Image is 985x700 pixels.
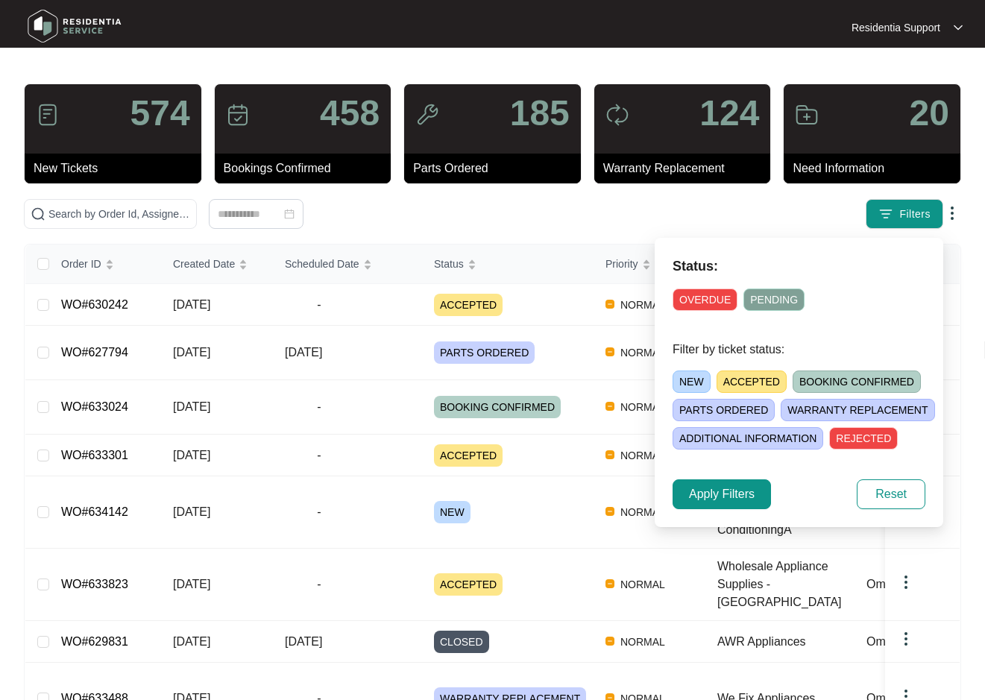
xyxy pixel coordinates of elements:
[320,95,380,131] p: 458
[673,479,771,509] button: Apply Filters
[173,298,210,311] span: [DATE]
[415,103,439,127] img: icon
[173,578,210,590] span: [DATE]
[61,449,128,461] a: WO#633301
[224,160,391,177] p: Bookings Confirmed
[673,399,775,421] span: PARTS ORDERED
[434,256,464,272] span: Status
[793,160,960,177] p: Need Information
[605,103,629,127] img: icon
[866,578,905,590] span: Omega
[434,444,503,467] span: ACCEPTED
[605,402,614,411] img: Vercel Logo
[413,160,581,177] p: Parts Ordered
[795,103,819,127] img: icon
[673,371,711,393] span: NEW
[285,447,353,464] span: -
[61,346,128,359] a: WO#627794
[689,485,755,503] span: Apply Filters
[434,341,535,364] span: PARTS ORDERED
[910,95,949,131] p: 20
[130,95,190,131] p: 574
[605,300,614,309] img: Vercel Logo
[61,256,101,272] span: Order ID
[614,576,671,593] span: NORMAL
[897,573,915,591] img: dropdown arrow
[605,450,614,459] img: Vercel Logo
[899,206,931,222] span: Filters
[434,573,503,596] span: ACCEPTED
[743,288,805,311] span: PENDING
[614,633,671,651] span: NORMAL
[605,347,614,356] img: Vercel Logo
[49,245,161,284] th: Order ID
[61,298,128,311] a: WO#630242
[36,103,60,127] img: icon
[61,578,128,590] a: WO#633823
[614,344,671,362] span: NORMAL
[48,206,190,222] input: Search by Order Id, Assignee Name, Customer Name, Brand and Model
[22,4,127,48] img: residentia service logo
[285,398,353,416] span: -
[857,479,925,509] button: Reset
[897,630,915,648] img: dropdown arrow
[954,24,963,31] img: dropdown arrow
[434,631,489,653] span: CLOSED
[852,20,940,35] p: Residentia Support
[614,447,671,464] span: NORMAL
[673,288,737,311] span: OVERDUE
[34,160,201,177] p: New Tickets
[673,341,925,359] p: Filter by ticket status:
[173,449,210,461] span: [DATE]
[510,95,570,131] p: 185
[878,206,893,221] img: filter icon
[226,103,250,127] img: icon
[285,503,353,521] span: -
[173,635,210,648] span: [DATE]
[273,245,422,284] th: Scheduled Date
[434,501,471,523] span: NEW
[875,485,907,503] span: Reset
[866,199,943,229] button: filter iconFilters
[31,206,45,221] img: search-icon
[717,558,855,611] div: Wholesale Appliance Supplies - [GEOGRAPHIC_DATA]
[866,635,905,648] span: Omega
[285,296,353,314] span: -
[605,256,638,272] span: Priority
[717,371,787,393] span: ACCEPTED
[793,371,921,393] span: BOOKING CONFIRMED
[434,396,561,418] span: BOOKING CONFIRMED
[943,204,961,222] img: dropdown arrow
[161,245,273,284] th: Created Date
[173,400,210,413] span: [DATE]
[614,296,671,314] span: NORMAL
[614,503,671,521] span: NORMAL
[173,256,235,272] span: Created Date
[285,635,322,648] span: [DATE]
[614,398,671,416] span: NORMAL
[829,427,898,450] span: REJECTED
[285,576,353,593] span: -
[61,400,128,413] a: WO#633024
[717,633,855,651] div: AWR Appliances
[605,579,614,588] img: Vercel Logo
[285,256,359,272] span: Scheduled Date
[673,427,823,450] span: ADDITIONAL INFORMATION
[605,637,614,646] img: Vercel Logo
[603,160,771,177] p: Warranty Replacement
[61,505,128,518] a: WO#634142
[173,505,210,518] span: [DATE]
[594,245,705,284] th: Priority
[781,399,934,421] span: WARRANTY REPLACEMENT
[173,346,210,359] span: [DATE]
[422,245,594,284] th: Status
[434,294,503,316] span: ACCEPTED
[673,256,925,277] p: Status:
[285,346,322,359] span: [DATE]
[699,95,759,131] p: 124
[61,635,128,648] a: WO#629831
[605,507,614,516] img: Vercel Logo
